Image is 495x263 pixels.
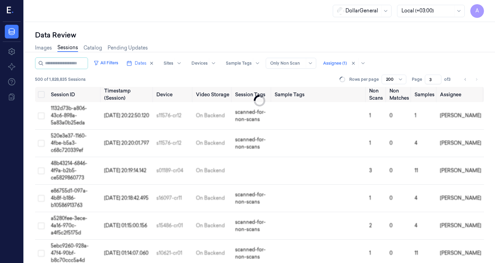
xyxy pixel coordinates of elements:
div: s11576-cr12 [156,112,190,119]
button: Select row [38,222,45,229]
span: 0 [389,140,393,146]
span: scanned-for-non-scans [235,136,266,150]
button: All Filters [91,57,121,68]
span: [PERSON_NAME] [440,167,481,174]
th: Sample Tags [272,87,366,102]
div: On Backend [196,140,225,147]
th: Video Storage [193,87,233,102]
span: Page [412,76,422,83]
th: Non Scans [366,87,387,102]
button: Go to previous page [461,75,470,84]
span: 11 [415,167,418,174]
button: Select row [38,250,45,257]
span: [PERSON_NAME] [440,222,481,229]
button: Select row [38,195,45,202]
span: 0 [389,250,393,256]
span: [DATE] 20:19:14.142 [104,167,146,174]
span: [PERSON_NAME] [440,250,481,256]
span: 0 [389,167,393,174]
span: 4 [415,222,417,229]
div: On Backend [196,167,225,174]
button: Select row [38,167,45,174]
span: 2 [369,222,372,229]
span: [DATE] 01:15:00.156 [104,222,147,229]
span: scanned-for-non-scans [235,246,266,260]
span: scanned-for-non-scans [235,109,266,122]
span: [DATE] 20:20:01.797 [104,140,149,146]
span: [PERSON_NAME] [440,195,481,201]
th: Session ID [48,87,101,102]
button: Select row [38,112,45,119]
nav: pagination [461,75,481,84]
span: 4 [415,140,417,146]
div: s16097-cr11 [156,195,190,202]
span: Dates [135,60,146,66]
span: 1 [369,195,371,201]
span: e86755d1-097a-4b8f-b186-b10586913763 [51,188,88,208]
span: 1 [369,140,371,146]
div: On Backend [196,222,225,229]
th: Assignee [437,87,484,102]
span: a5280fee-3ece-4a16-970c-a4f5c2f5175d [51,215,87,236]
div: s15486-cr01 [156,222,190,229]
span: 1 [415,112,416,119]
span: [PERSON_NAME] [440,140,481,146]
th: Session Tags [232,87,272,102]
div: On Backend [196,112,225,119]
span: 1132d73b-a806-43c6-898a-5a83a0b25eda [51,105,87,126]
th: Device [154,87,193,102]
p: Rows per page [349,76,379,83]
div: s01189-cr04 [156,167,190,174]
a: Catalog [84,44,102,52]
span: [DATE] 20:18:42.495 [104,195,148,201]
span: 1 [369,250,371,256]
div: s10621-cr01 [156,250,190,257]
a: Images [35,44,52,52]
span: scanned-for-non-scans [235,219,266,232]
button: Select all [38,91,45,98]
a: Pending Updates [108,44,148,52]
button: Dates [124,58,157,69]
button: Select row [38,140,45,147]
span: 48b43214-6846-4f9a-b2b5-ce5829860773 [51,160,87,181]
span: [DATE] 20:22:50.120 [104,112,149,119]
span: 4 [415,195,417,201]
span: 11 [415,250,418,256]
span: 500 of 1,828,835 Sessions [35,76,86,83]
span: 0 [389,222,393,229]
button: A [470,4,484,18]
div: s11576-cr12 [156,140,190,147]
span: scanned-for-non-scans [235,191,266,205]
th: Non Matches [387,87,412,102]
div: Data Review [35,30,484,40]
th: Samples [412,87,437,102]
span: 520e3e37-1160-4fbe-b5a3-c68c720339ef [51,133,87,153]
span: [PERSON_NAME] [440,112,481,119]
span: 0 [389,195,393,201]
th: Timestamp (Session) [101,87,154,102]
span: 1 [369,112,371,119]
span: [DATE] 01:14:07.060 [104,250,148,256]
span: 0 [389,112,393,119]
span: 3 [369,167,372,174]
div: On Backend [196,250,225,257]
div: On Backend [196,195,225,202]
a: Sessions [57,44,78,52]
span: of 3 [444,76,455,83]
